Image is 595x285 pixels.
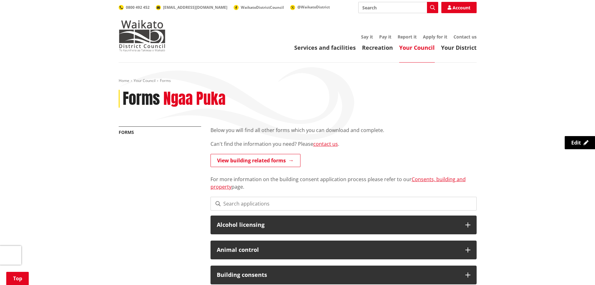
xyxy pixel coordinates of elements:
[290,4,330,10] a: @WaikatoDistrict
[211,140,477,148] p: Can't find the information you need? Please .
[211,168,477,191] p: For more information on the building consent application process please refer to our page.
[119,129,134,135] a: Forms
[294,44,356,51] a: Services and facilities
[441,44,477,51] a: Your District
[211,154,300,167] a: View building related forms
[361,34,373,40] a: Say it
[134,78,156,83] a: Your Council
[241,5,284,10] span: WaikatoDistrictCouncil
[398,34,417,40] a: Report it
[379,34,391,40] a: Pay it
[119,78,477,84] nav: breadcrumb
[119,20,166,51] img: Waikato District Council - Te Kaunihera aa Takiwaa o Waikato
[358,2,438,13] input: Search input
[454,34,477,40] a: Contact us
[571,139,581,146] span: Edit
[297,4,330,10] span: @WaikatoDistrict
[160,78,171,83] span: Forms
[217,247,459,253] h3: Animal control
[126,5,150,10] span: 0800 492 452
[217,272,459,278] h3: Building consents
[163,90,226,108] h2: Ngaa Puka
[211,197,477,211] input: Search applications
[313,140,338,147] a: contact us
[119,78,129,83] a: Home
[123,90,160,108] h1: Forms
[119,5,150,10] a: 0800 492 452
[362,44,393,51] a: Recreation
[163,5,227,10] span: [EMAIL_ADDRESS][DOMAIN_NAME]
[211,176,466,190] a: Consents, building and property
[211,126,477,134] p: Below you will find all other forms which you can download and complete.
[441,2,477,13] a: Account
[234,5,284,10] a: WaikatoDistrictCouncil
[423,34,447,40] a: Apply for it
[156,5,227,10] a: [EMAIL_ADDRESS][DOMAIN_NAME]
[565,136,595,149] a: Edit
[6,272,29,285] a: Top
[217,222,459,228] h3: Alcohol licensing
[399,44,435,51] a: Your Council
